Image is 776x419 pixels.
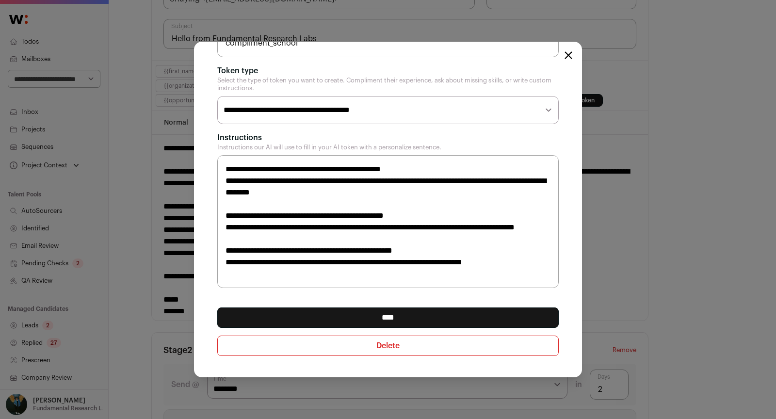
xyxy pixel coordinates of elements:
[217,29,559,57] input: eg. compliment_startup_experience
[565,51,572,59] button: Close modal
[217,65,258,77] label: Token type
[217,77,559,92] p: Select the type of token you want to create. Compliment their experience, ask about missing skill...
[217,144,559,151] p: Instructions our AI will use to fill in your AI token with a personalize sentence.
[217,336,559,356] a: Delete
[217,132,262,144] label: Instructions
